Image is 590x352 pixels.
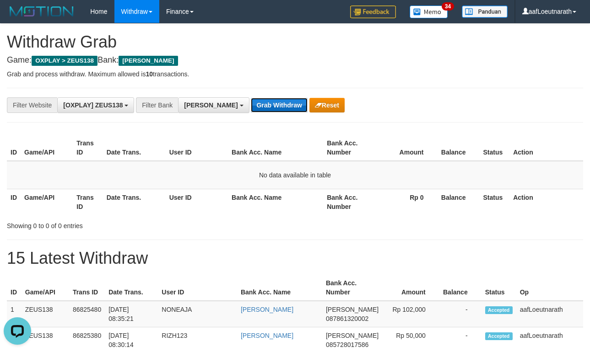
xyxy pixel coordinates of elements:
span: Accepted [485,306,513,314]
div: Filter Website [7,97,57,113]
th: Bank Acc. Name [237,275,322,301]
div: Showing 0 to 0 of 0 entries [7,218,239,230]
th: Action [509,135,583,161]
th: Date Trans. [105,275,158,301]
span: 34 [442,2,454,11]
th: Trans ID [69,275,105,301]
button: Grab Withdraw [251,98,307,112]
td: NONEAJA [158,301,237,327]
th: Game/API [21,189,73,215]
th: Action [509,189,583,215]
span: Copy 085728017586 to clipboard [326,341,368,348]
a: [PERSON_NAME] [241,306,293,313]
td: aafLoeutnarath [516,301,583,327]
th: Trans ID [73,135,103,161]
th: Amount [382,275,439,301]
a: [PERSON_NAME] [241,332,293,339]
th: Rp 0 [375,189,438,215]
span: [PERSON_NAME] [119,56,178,66]
th: Status [479,189,509,215]
td: Rp 102,000 [382,301,439,327]
h1: Withdraw Grab [7,33,583,51]
button: [OXPLAY] ZEUS138 [57,97,134,113]
th: ID [7,189,21,215]
button: [PERSON_NAME] [178,97,249,113]
span: Copy 087861320002 to clipboard [326,315,368,322]
th: Balance [439,275,482,301]
th: ID [7,275,22,301]
span: [PERSON_NAME] [326,306,379,313]
th: Bank Acc. Number [323,189,375,215]
h4: Game: Bank: [7,56,583,65]
span: [PERSON_NAME] [326,332,379,339]
div: Filter Bank [136,97,178,113]
th: Bank Acc. Name [228,189,323,215]
th: ID [7,135,21,161]
button: Open LiveChat chat widget [4,4,31,31]
img: panduan.png [462,5,508,18]
h1: 15 Latest Withdraw [7,249,583,267]
th: Status [482,275,516,301]
span: [OXPLAY] ZEUS138 [63,101,123,109]
th: User ID [166,189,228,215]
span: Accepted [485,332,513,340]
th: Game/API [21,135,73,161]
th: Amount [375,135,438,161]
p: Grab and process withdraw. Maximum allowed is transactions. [7,69,583,79]
button: Reset [309,98,345,112]
td: 86825480 [69,301,105,327]
strong: 10 [146,70,153,78]
th: Bank Acc. Number [322,275,382,301]
img: Feedback.jpg [350,5,396,18]
th: Bank Acc. Number [323,135,375,161]
th: User ID [158,275,237,301]
img: Button%20Memo.svg [410,5,448,18]
th: Op [516,275,583,301]
th: User ID [166,135,228,161]
td: No data available in table [7,161,583,189]
span: OXPLAY > ZEUS138 [32,56,97,66]
th: Bank Acc. Name [228,135,323,161]
th: Balance [438,135,480,161]
img: MOTION_logo.png [7,5,76,18]
th: Game/API [22,275,69,301]
th: Date Trans. [103,189,166,215]
th: Date Trans. [103,135,166,161]
td: [DATE] 08:35:21 [105,301,158,327]
td: ZEUS138 [22,301,69,327]
td: - [439,301,482,327]
th: Trans ID [73,189,103,215]
th: Balance [438,189,480,215]
td: 1 [7,301,22,327]
span: [PERSON_NAME] [184,101,238,109]
th: Status [479,135,509,161]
